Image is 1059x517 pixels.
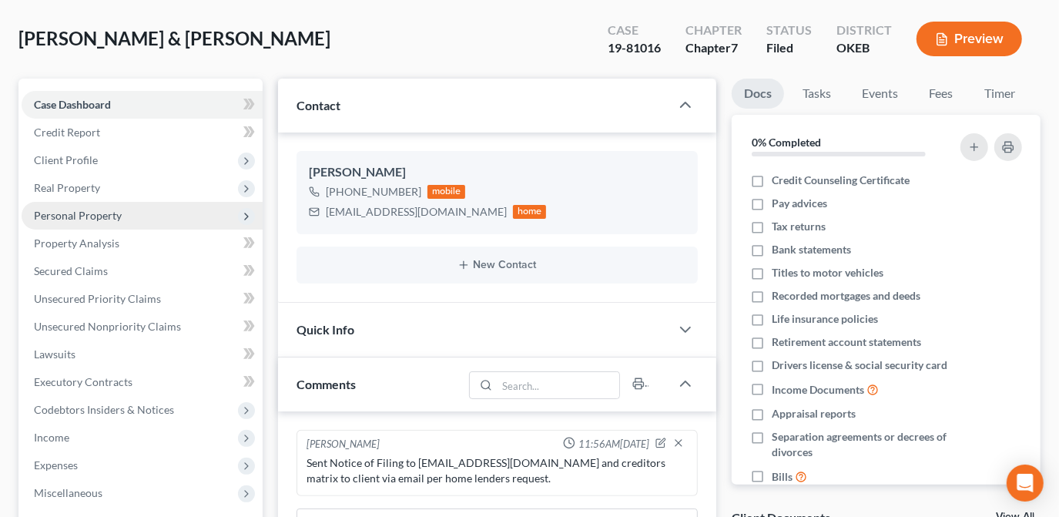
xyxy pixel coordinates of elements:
a: Docs [732,79,784,109]
span: Executory Contracts [34,375,132,388]
a: Lawsuits [22,341,263,368]
span: Credit Report [34,126,100,139]
span: Real Property [34,181,100,194]
span: Client Profile [34,153,98,166]
a: Unsecured Priority Claims [22,285,263,313]
div: Status [766,22,812,39]
span: Expenses [34,458,78,472]
div: Filed [766,39,812,57]
div: [PERSON_NAME] [307,437,380,452]
strong: 0% Completed [752,136,821,149]
span: Bills [772,469,793,485]
a: Property Analysis [22,230,263,257]
span: Life insurance policies [772,311,878,327]
a: Timer [972,79,1027,109]
div: home [513,205,547,219]
span: Titles to motor vehicles [772,265,883,280]
span: Personal Property [34,209,122,222]
div: 19-81016 [608,39,661,57]
span: Case Dashboard [34,98,111,111]
span: Appraisal reports [772,406,856,421]
div: [PERSON_NAME] [309,163,685,182]
div: Case [608,22,661,39]
span: Miscellaneous [34,486,102,499]
span: Credit Counseling Certificate [772,173,910,188]
div: [EMAIL_ADDRESS][DOMAIN_NAME] [326,204,507,220]
span: Secured Claims [34,264,108,277]
span: Unsecured Nonpriority Claims [34,320,181,333]
span: 11:56AM[DATE] [578,437,649,452]
button: Preview [917,22,1022,56]
div: OKEB [836,39,892,57]
span: Drivers license & social security card [772,358,947,373]
a: Fees [917,79,966,109]
input: Search... [498,372,620,398]
span: Unsecured Priority Claims [34,292,161,305]
div: Open Intercom Messenger [1007,465,1044,502]
span: Quick Info [297,322,354,337]
span: Separation agreements or decrees of divorces [772,429,950,460]
span: Income [34,431,69,444]
a: Tasks [790,79,843,109]
span: Pay advices [772,196,827,211]
a: Secured Claims [22,257,263,285]
div: mobile [427,185,466,199]
span: Retirement account statements [772,334,921,350]
button: New Contact [309,259,685,271]
a: Unsecured Nonpriority Claims [22,313,263,341]
span: Comments [297,377,356,391]
span: Tax returns [772,219,826,234]
div: [PHONE_NUMBER] [326,184,421,200]
span: Bank statements [772,242,851,257]
a: Executory Contracts [22,368,263,396]
span: Lawsuits [34,347,75,361]
span: Recorded mortgages and deeds [772,288,920,304]
a: Credit Report [22,119,263,146]
div: Chapter [685,22,742,39]
div: Chapter [685,39,742,57]
span: Income Documents [772,382,864,398]
span: Codebtors Insiders & Notices [34,403,174,416]
span: 7 [731,40,738,55]
a: Case Dashboard [22,91,263,119]
div: Sent Notice of Filing to [EMAIL_ADDRESS][DOMAIN_NAME] and creditors matrix to client via email pe... [307,455,688,486]
span: Property Analysis [34,237,119,250]
span: Contact [297,98,340,112]
div: District [836,22,892,39]
a: Events [850,79,910,109]
span: [PERSON_NAME] & [PERSON_NAME] [18,27,330,49]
